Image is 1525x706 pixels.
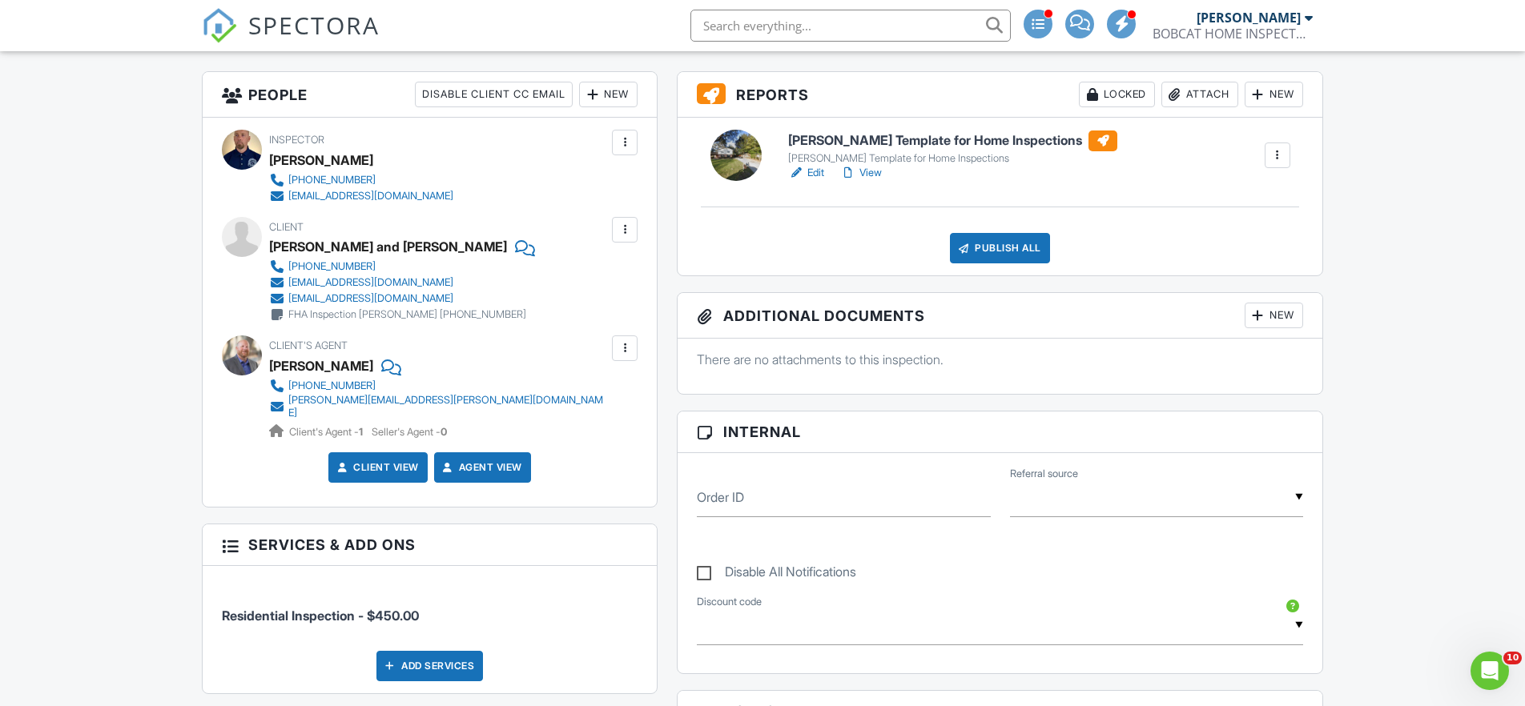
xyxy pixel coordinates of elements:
[950,233,1050,263] div: Publish All
[678,72,1322,118] h3: Reports
[269,172,453,188] a: [PHONE_NUMBER]
[269,188,453,204] a: [EMAIL_ADDRESS][DOMAIN_NAME]
[690,10,1011,42] input: Search everything...
[288,174,376,187] div: [PHONE_NUMBER]
[372,426,447,438] span: Seller's Agent -
[840,165,882,181] a: View
[288,292,453,305] div: [EMAIL_ADDRESS][DOMAIN_NAME]
[1197,10,1301,26] div: [PERSON_NAME]
[289,426,365,438] span: Client's Agent -
[288,190,453,203] div: [EMAIL_ADDRESS][DOMAIN_NAME]
[202,22,380,55] a: SPECTORA
[697,595,762,609] label: Discount code
[269,148,373,172] div: [PERSON_NAME]
[288,308,526,321] div: FHA Inspection [PERSON_NAME] [PHONE_NUMBER]
[1245,303,1303,328] div: New
[1010,467,1078,481] label: Referral source
[1245,82,1303,107] div: New
[376,651,483,681] div: Add Services
[222,578,638,637] li: Service: Residential Inspection
[269,394,608,419] a: [PERSON_NAME][EMAIL_ADDRESS][PERSON_NAME][DOMAIN_NAME]
[788,130,1117,166] a: [PERSON_NAME] Template for Home Inspections [PERSON_NAME] Template for Home Inspections
[269,339,348,351] span: Client's Agent
[441,426,447,438] strong: 0
[697,564,856,584] label: Disable All Notifications
[248,8,380,42] span: SPECTORA
[1503,652,1522,664] span: 10
[440,459,522,475] a: Agent View
[288,394,608,419] div: [PERSON_NAME][EMAIL_ADDRESS][PERSON_NAME][DOMAIN_NAME]
[269,259,526,275] a: [PHONE_NUMBER]
[269,134,324,146] span: Inspector
[288,276,453,289] div: [EMAIL_ADDRESS][DOMAIN_NAME]
[415,82,573,107] div: Disable Client CC Email
[269,235,507,259] div: [PERSON_NAME] and [PERSON_NAME]
[697,488,744,506] label: Order ID
[269,291,526,307] a: [EMAIL_ADDRESS][DOMAIN_NAME]
[288,260,376,273] div: [PHONE_NUMBER]
[222,608,419,624] span: Residential Inspection - $450.00
[269,378,608,394] a: [PHONE_NUMBER]
[678,293,1322,339] h3: Additional Documents
[359,426,363,438] strong: 1
[269,354,373,378] a: [PERSON_NAME]
[288,379,376,392] div: [PHONE_NUMBER]
[788,130,1117,151] h6: [PERSON_NAME] Template for Home Inspections
[678,411,1322,453] h3: Internal
[1079,82,1155,107] div: Locked
[1161,82,1238,107] div: Attach
[203,524,657,566] h3: Services & Add ons
[579,82,638,107] div: New
[269,275,526,291] a: [EMAIL_ADDRESS][DOMAIN_NAME]
[788,152,1117,165] div: [PERSON_NAME] Template for Home Inspections
[788,165,824,181] a: Edit
[203,72,657,118] h3: People
[697,351,1303,368] p: There are no attachments to this inspection.
[334,459,419,475] a: Client View
[269,221,304,233] span: Client
[1153,26,1313,42] div: BOBCAT HOME INSPECTOR
[202,8,237,43] img: The Best Home Inspection Software - Spectora
[1471,652,1509,690] iframe: Intercom live chat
